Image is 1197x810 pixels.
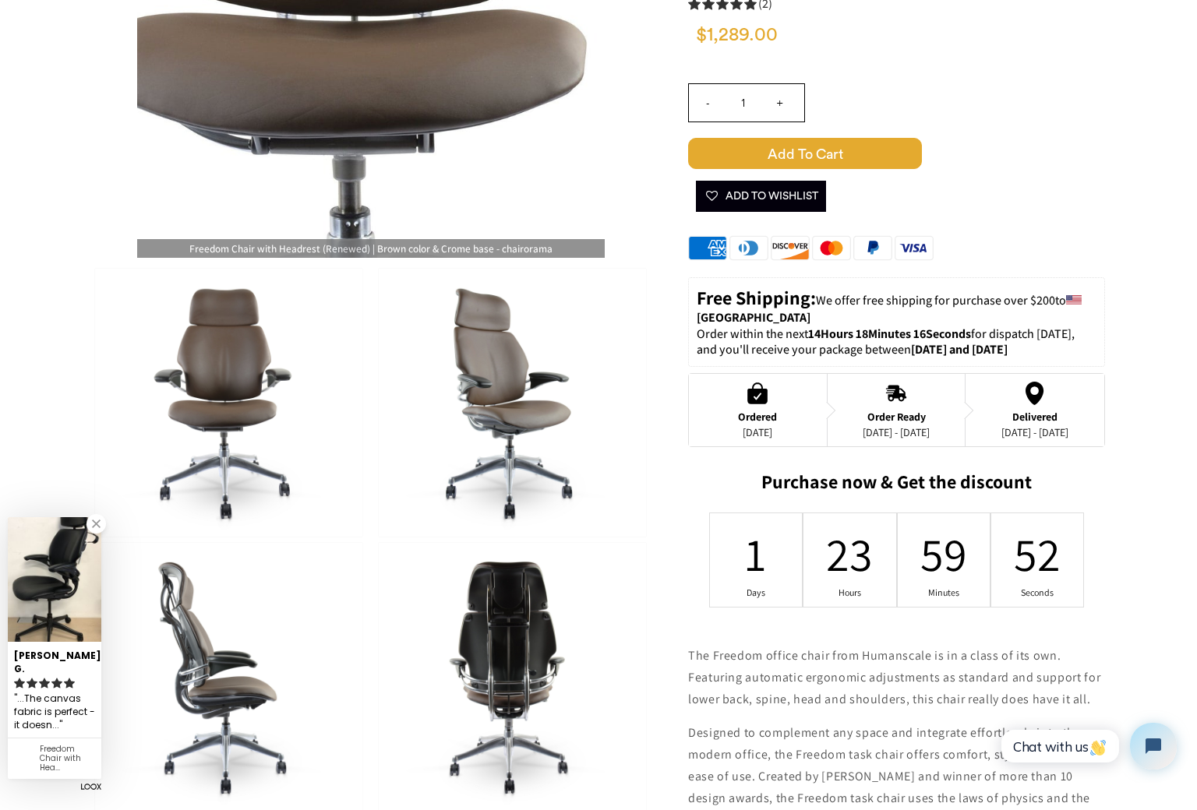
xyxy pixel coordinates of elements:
[738,426,777,438] div: [DATE]
[1027,586,1047,599] div: Seconds
[840,523,860,584] div: 23
[64,678,75,688] svg: rating icon full
[934,586,954,599] div: Minutes
[697,286,1096,326] p: to
[934,523,954,584] div: 59
[696,26,778,44] span: $1,289.00
[696,181,826,212] button: Add To Wishlist
[816,292,1055,308] span: We offer free shipping for purchase over $200
[8,517,101,642] img: Stephen. G. review of Freedom Chair with Headrest | Brown Leather & Crome | - (Renewed)
[40,745,95,773] div: Freedom Chair with Headrest | Brown Leather & Crome | - (Renewed)
[39,678,50,688] svg: rating icon full
[688,138,1105,169] button: Add to Cart
[984,710,1190,783] iframe: Tidio Chat
[697,285,816,310] strong: Free Shipping:
[1001,410,1068,423] div: Delivered
[379,269,646,537] img: Freedom Chair with Headrest (Renewed) | Brown color & Crome base - chairorama
[14,691,95,734] div: ...The canvas fabric is perfect - it doesn't get hot like leather and it has much more support th...
[697,309,810,326] strong: [GEOGRAPHIC_DATA]
[863,426,930,438] div: [DATE] - [DATE]
[14,643,95,676] div: [PERSON_NAME]. G.
[137,15,605,31] a: Freedom Chair with Headrest (Renewed) | Brown color & Crome base - chairoramaFreedom Chair with H...
[688,470,1105,501] h2: Purchase now & Get the discount
[689,84,726,121] input: -
[26,678,37,688] svg: rating icon full
[704,181,818,212] span: Add To Wishlist
[761,84,798,121] input: +
[911,341,1008,357] strong: [DATE] and [DATE]
[746,586,766,599] div: Days
[1001,426,1068,438] div: [DATE] - [DATE]
[14,678,25,688] svg: rating icon full
[746,523,766,584] div: 1
[840,586,860,599] div: Hours
[808,326,971,342] span: 14Hours 18Minutes 16Seconds
[697,326,1096,359] p: Order within the next for dispatch [DATE], and you'll receive your package between
[95,269,362,537] img: Freedom Chair with Headrest (Renewed) | Brown color & Crome base - chairorama
[738,410,777,423] div: Ordered
[688,645,1105,710] p: The Freedom office chair from Humanscale is in a class of its own. Featuring automatic ergonomic ...
[688,138,922,169] span: Add to Cart
[51,678,62,688] svg: rating icon full
[863,410,930,423] div: Order Ready
[1027,523,1047,584] div: 52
